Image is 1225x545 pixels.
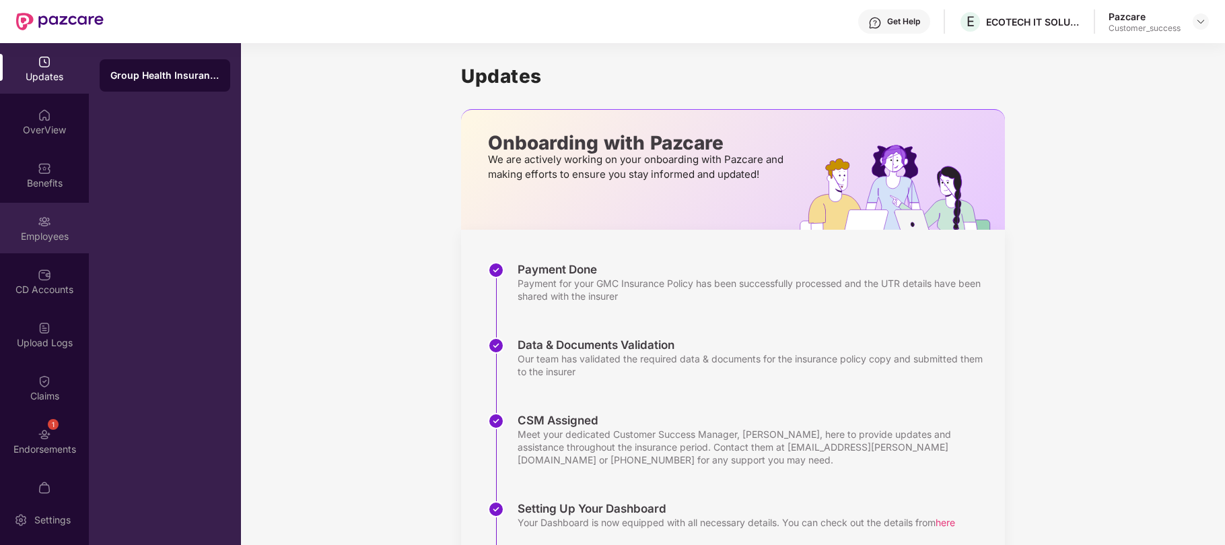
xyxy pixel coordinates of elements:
[1109,23,1181,34] div: Customer_success
[110,69,219,82] div: Group Health Insurance
[936,517,955,528] span: here
[38,215,51,228] img: svg+xml;base64,PHN2ZyBpZD0iRW1wbG95ZWVzIiB4bWxucz0iaHR0cDovL3d3dy53My5vcmcvMjAwMC9zdmciIHdpZHRoPS...
[868,16,882,30] img: svg+xml;base64,PHN2ZyBpZD0iSGVscC0zMngzMiIgeG1sbnM9Imh0dHA6Ly93d3cudzMub3JnLzIwMDAvc3ZnIiB3aWR0aD...
[518,516,955,529] div: Your Dashboard is now equipped with all necessary details. You can check out the details from
[488,137,788,149] p: Onboarding with Pazcare
[986,15,1080,28] div: ECOTECH IT SOLUTIONS PRIVATE LIMITED
[967,13,975,30] span: E
[461,65,1005,88] h1: Updates
[48,419,59,430] div: 1
[518,428,991,466] div: Meet your dedicated Customer Success Manager, [PERSON_NAME], here to provide updates and assistan...
[38,321,51,335] img: svg+xml;base64,PHN2ZyBpZD0iVXBsb2FkX0xvZ3MiIGRhdGEtbmFtZT0iVXBsb2FkIExvZ3MiIHhtbG5zPSJodHRwOi8vd3...
[488,338,504,354] img: svg+xml;base64,PHN2ZyBpZD0iU3RlcC1Eb25lLTMyeDMyIiB4bWxucz0iaHR0cDovL3d3dy53My5vcmcvMjAwMC9zdmciIH...
[518,338,991,352] div: Data & Documents Validation
[1195,16,1206,27] img: svg+xml;base64,PHN2ZyBpZD0iRHJvcGRvd24tMzJ4MzIiIHhtbG5zPSJodHRwOi8vd3d3LnczLm9yZy8yMDAwL3N2ZyIgd2...
[14,513,28,527] img: svg+xml;base64,PHN2ZyBpZD0iU2V0dGluZy0yMHgyMCIgeG1sbnM9Imh0dHA6Ly93d3cudzMub3JnLzIwMDAvc3ZnIiB3aW...
[38,55,51,69] img: svg+xml;base64,PHN2ZyBpZD0iVXBkYXRlZCIgeG1sbnM9Imh0dHA6Ly93d3cudzMub3JnLzIwMDAvc3ZnIiB3aWR0aD0iMj...
[518,413,991,428] div: CSM Assigned
[1109,10,1181,23] div: Pazcare
[488,262,504,278] img: svg+xml;base64,PHN2ZyBpZD0iU3RlcC1Eb25lLTMyeDMyIiB4bWxucz0iaHR0cDovL3d3dy53My5vcmcvMjAwMC9zdmciIH...
[488,413,504,429] img: svg+xml;base64,PHN2ZyBpZD0iU3RlcC1Eb25lLTMyeDMyIiB4bWxucz0iaHR0cDovL3d3dy53My5vcmcvMjAwMC9zdmciIH...
[518,352,991,378] div: Our team has validated the required data & documents for the insurance policy copy and submitted ...
[38,481,51,494] img: svg+xml;base64,PHN2ZyBpZD0iTXlfT3JkZXJzIiBkYXRhLW5hbWU9Ik15IE9yZGVycyIgeG1sbnM9Imh0dHA6Ly93d3cudz...
[38,375,51,388] img: svg+xml;base64,PHN2ZyBpZD0iQ2xhaW0iIHhtbG5zPSJodHRwOi8vd3d3LnczLm9yZy8yMDAwL3N2ZyIgd2lkdGg9IjIwIi...
[488,152,788,182] p: We are actively working on your onboarding with Pazcare and making efforts to ensure you stay inf...
[518,262,991,277] div: Payment Done
[38,162,51,175] img: svg+xml;base64,PHN2ZyBpZD0iQmVuZWZpdHMiIHhtbG5zPSJodHRwOi8vd3d3LnczLm9yZy8yMDAwL3N2ZyIgd2lkdGg9Ij...
[887,16,920,27] div: Get Help
[38,108,51,122] img: svg+xml;base64,PHN2ZyBpZD0iSG9tZSIgeG1sbnM9Imh0dHA6Ly93d3cudzMub3JnLzIwMDAvc3ZnIiB3aWR0aD0iMjAiIG...
[800,145,1005,230] img: hrOnboarding
[518,277,991,302] div: Payment for your GMC Insurance Policy has been successfully processed and the UTR details have be...
[38,428,51,441] img: svg+xml;base64,PHN2ZyBpZD0iRW5kb3JzZW1lbnRzIiB4bWxucz0iaHR0cDovL3d3dy53My5vcmcvMjAwMC9zdmciIHdpZH...
[518,501,955,516] div: Setting Up Your Dashboard
[16,13,104,30] img: New Pazcare Logo
[38,268,51,282] img: svg+xml;base64,PHN2ZyBpZD0iQ0RfQWNjb3VudHMiIGRhdGEtbmFtZT0iQ0QgQWNjb3VudHMiIHhtbG5zPSJodHRwOi8vd3...
[30,513,75,527] div: Settings
[488,501,504,517] img: svg+xml;base64,PHN2ZyBpZD0iU3RlcC1Eb25lLTMyeDMyIiB4bWxucz0iaHR0cDovL3d3dy53My5vcmcvMjAwMC9zdmciIH...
